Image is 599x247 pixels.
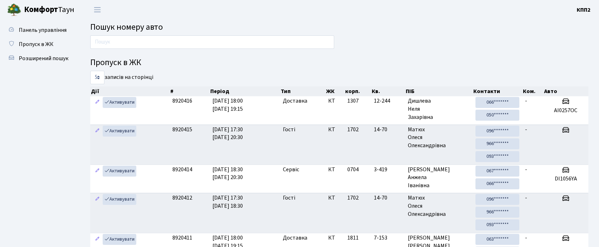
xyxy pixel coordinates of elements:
[525,194,527,202] span: -
[19,26,67,34] span: Панель управління
[328,97,341,105] span: КТ
[7,3,21,17] img: logo.png
[103,97,136,108] a: Активувати
[347,166,359,173] span: 0704
[328,194,341,202] span: КТ
[19,40,53,48] span: Пропуск в ЖК
[347,97,359,105] span: 1307
[328,126,341,134] span: КТ
[546,176,586,182] h5: DI1056YA
[577,6,591,14] a: КПП2
[405,86,473,96] th: ПІБ
[374,234,402,242] span: 7-153
[280,86,325,96] th: Тип
[212,166,243,182] span: [DATE] 18:30 [DATE] 20:30
[93,166,102,177] a: Редагувати
[525,234,527,242] span: -
[172,166,192,173] span: 8920414
[347,126,359,133] span: 1702
[283,234,307,242] span: Доставка
[283,166,299,174] span: Сервіс
[90,21,163,33] span: Пошук номеру авто
[172,194,192,202] span: 8920412
[103,234,136,245] a: Активувати
[408,166,470,190] span: [PERSON_NAME] Анжела Іванівна
[24,4,74,16] span: Таун
[90,71,104,84] select: записів на сторінці
[525,166,527,173] span: -
[93,194,102,205] a: Редагувати
[93,126,102,137] a: Редагувати
[4,37,74,51] a: Пропуск в ЖК
[525,126,527,133] span: -
[522,86,543,96] th: Ком.
[4,51,74,65] a: Розширений пошук
[19,54,68,62] span: Розширений пошук
[374,194,402,202] span: 14-70
[89,4,106,16] button: Переключити навігацію
[344,86,371,96] th: корп.
[103,126,136,137] a: Активувати
[90,71,153,84] label: записів на сторінці
[103,166,136,177] a: Активувати
[371,86,405,96] th: Кв.
[24,4,58,15] b: Комфорт
[328,234,341,242] span: КТ
[90,35,334,49] input: Пошук
[170,86,210,96] th: #
[347,194,359,202] span: 1702
[172,234,192,242] span: 8920411
[210,86,280,96] th: Період
[374,97,402,105] span: 12-244
[408,194,470,218] span: Матюх Олеся Олександрівна
[212,194,243,210] span: [DATE] 17:30 [DATE] 18:30
[408,97,470,121] span: Дишлева Неля Захарівна
[93,234,102,245] a: Редагувати
[525,97,527,105] span: -
[103,194,136,205] a: Активувати
[347,234,359,242] span: 1811
[328,166,341,174] span: КТ
[212,126,243,142] span: [DATE] 17:30 [DATE] 20:30
[212,97,243,113] span: [DATE] 18:00 [DATE] 19:15
[546,107,586,114] h5: АІ0257ОС
[93,97,102,108] a: Редагувати
[543,86,588,96] th: Авто
[283,194,295,202] span: Гості
[172,126,192,133] span: 8920415
[172,97,192,105] span: 8920416
[374,126,402,134] span: 14-70
[90,58,588,68] h4: Пропуск в ЖК
[283,126,295,134] span: Гості
[473,86,522,96] th: Контакти
[90,86,170,96] th: Дії
[283,97,307,105] span: Доставка
[374,166,402,174] span: 3-419
[4,23,74,37] a: Панель управління
[408,126,470,150] span: Матюх Олеся Олександрівна
[325,86,344,96] th: ЖК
